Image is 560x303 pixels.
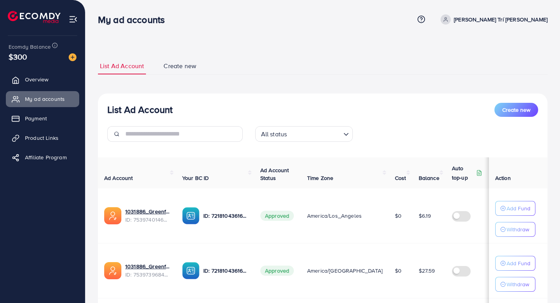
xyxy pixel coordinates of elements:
[495,277,535,292] button: Withdraw
[8,11,60,23] img: logo
[255,126,353,142] div: Search for option
[6,150,79,165] a: Affiliate Program
[395,212,402,220] span: $0
[182,262,199,279] img: ic-ba-acc.ded83a64.svg
[182,207,199,224] img: ic-ba-acc.ded83a64.svg
[125,271,170,278] span: ID: 7539739684470915079
[307,174,333,182] span: Time Zone
[6,111,79,126] a: Payment
[260,266,294,276] span: Approved
[125,208,170,224] div: <span class='underline'>1031886_Greenfecom02_1755482628164</span></br>7539740146200330257
[9,43,51,51] span: Ecomdy Balance
[260,211,294,221] span: Approved
[25,115,47,122] span: Payment
[495,201,535,216] button: Add Fund
[100,62,144,70] span: List Ad Account
[437,14,548,25] a: [PERSON_NAME] Trí [PERSON_NAME]
[125,208,170,215] a: 1031886_Greenfecom02_1755482628164
[307,212,362,220] span: America/Los_Angeles
[25,76,48,83] span: Overview
[203,266,248,275] p: ID: 7218104361627566082
[203,211,248,220] p: ID: 7218104361627566082
[25,134,59,142] span: Product Links
[507,225,529,234] p: Withdraw
[495,222,535,237] button: Withdraw
[395,267,402,275] span: $0
[507,204,530,213] p: Add Fund
[125,262,170,278] div: <span class='underline'>1031886_Greenfecom03_1755482651341</span></br>7539739684470915079
[419,212,431,220] span: $6.19
[495,256,535,271] button: Add Fund
[104,174,133,182] span: Ad Account
[25,153,67,161] span: Affiliate Program
[6,130,79,146] a: Product Links
[164,62,196,70] span: Create new
[182,174,209,182] span: Your BC ID
[419,174,439,182] span: Balance
[260,166,289,182] span: Ad Account Status
[25,95,65,103] span: My ad accounts
[289,127,340,140] input: Search for option
[69,15,78,24] img: menu
[395,174,406,182] span: Cost
[507,280,529,289] p: Withdraw
[107,104,172,115] h3: List Ad Account
[507,259,530,268] p: Add Fund
[9,51,27,62] span: $300
[125,262,170,270] a: 1031886_Greenfecom03_1755482651341
[260,129,289,140] span: All status
[454,15,548,24] p: [PERSON_NAME] Trí [PERSON_NAME]
[6,91,79,107] a: My ad accounts
[502,106,530,114] span: Create new
[495,174,511,182] span: Action
[98,14,171,25] h3: My ad accounts
[6,72,79,87] a: Overview
[494,103,538,117] button: Create new
[104,207,121,224] img: ic-ads-acc.e4c84228.svg
[527,268,554,297] iframe: Chat
[104,262,121,279] img: ic-ads-acc.e4c84228.svg
[307,267,382,275] span: America/[GEOGRAPHIC_DATA]
[419,267,435,275] span: $27.59
[69,53,76,61] img: image
[452,164,475,182] p: Auto top-up
[125,216,170,224] span: ID: 7539740146200330257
